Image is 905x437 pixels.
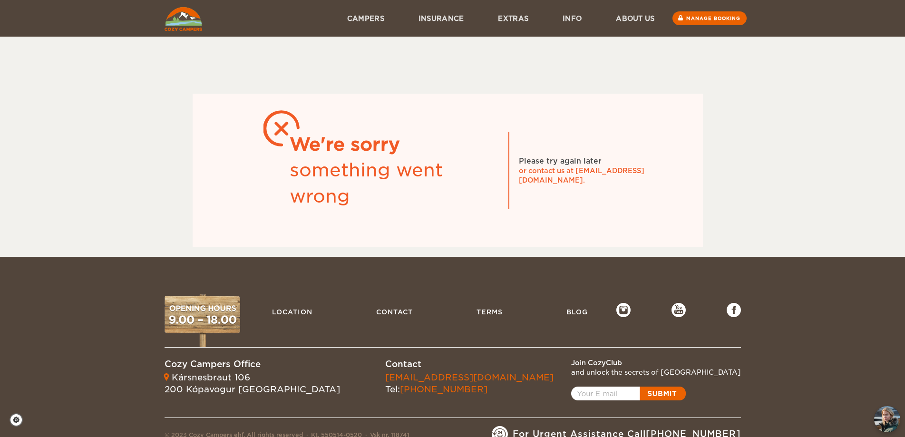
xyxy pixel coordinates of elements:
[571,387,686,400] a: Open popup
[165,371,340,396] div: Kársnesbraut 106 200 Kópavogur [GEOGRAPHIC_DATA]
[400,384,487,394] a: [PHONE_NUMBER]
[290,132,499,157] div: We're sorry
[874,406,900,432] img: Freyja at Cozy Campers
[165,358,340,370] div: Cozy Campers Office
[371,303,418,321] a: Contact
[562,303,593,321] a: Blog
[519,166,662,185] div: or contact us at [EMAIL_ADDRESS][DOMAIN_NAME].
[385,371,554,396] div: Tel:
[472,303,507,321] a: Terms
[672,11,747,25] a: Manage booking
[874,406,900,432] button: chat-button
[290,157,499,209] div: something went wrong
[519,156,602,166] div: Please try again later
[10,413,29,427] a: Cookie settings
[267,303,317,321] a: Location
[385,358,554,370] div: Contact
[385,372,554,382] a: [EMAIL_ADDRESS][DOMAIN_NAME]
[571,358,741,368] div: Join CozyClub
[165,7,202,31] img: Cozy Campers
[571,368,741,377] div: and unlock the secrets of [GEOGRAPHIC_DATA]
